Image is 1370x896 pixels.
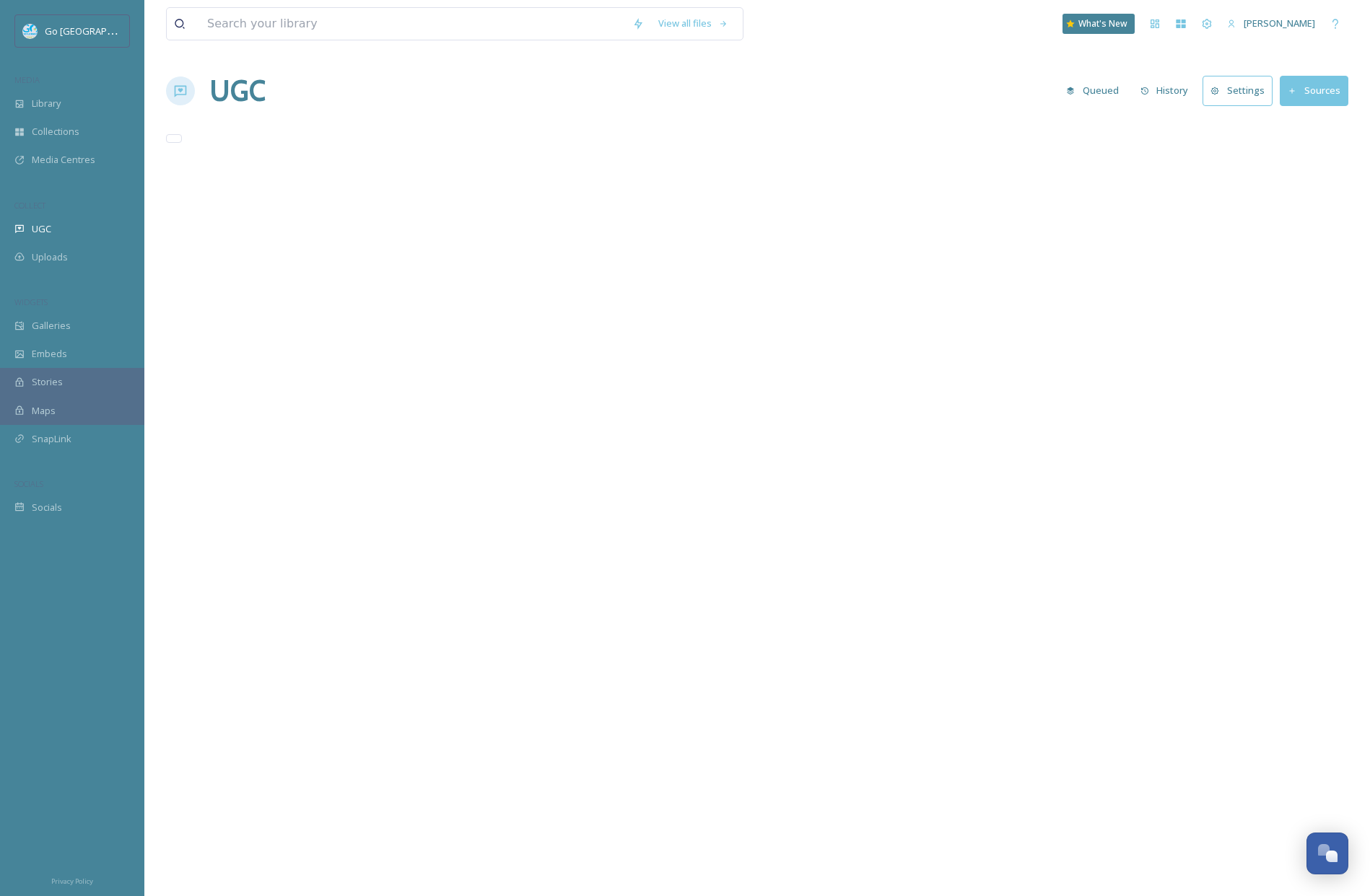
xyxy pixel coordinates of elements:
span: Galleries [32,319,71,333]
span: MEDIA [14,74,40,85]
span: Collections [32,125,79,139]
a: History [1133,76,1203,105]
span: Stories [32,375,63,389]
button: History [1133,76,1196,105]
a: [PERSON_NAME] [1220,9,1322,38]
button: Sources [1280,76,1348,105]
span: WIDGETS [14,297,48,307]
span: Library [32,97,61,110]
img: GoGreatLogo_MISkies_RegionalTrails%20%281%29.png [23,24,38,38]
a: What's New [1063,14,1135,34]
span: Embeds [32,347,67,361]
span: SOCIALS [14,478,43,489]
span: Privacy Policy [51,877,93,886]
a: Settings [1203,76,1280,105]
span: SnapLink [32,432,71,446]
span: [PERSON_NAME] [1244,17,1315,30]
span: Media Centres [32,153,95,167]
span: UGC [32,222,51,236]
input: Search your library [200,8,625,40]
span: Uploads [32,250,68,264]
span: Maps [32,404,56,418]
button: Settings [1203,76,1273,105]
span: Go [GEOGRAPHIC_DATA] [45,24,152,38]
span: Socials [32,501,62,514]
button: Queued [1059,76,1126,105]
a: Queued [1059,76,1133,105]
a: Privacy Policy [51,871,93,889]
button: Open Chat [1306,833,1348,874]
a: UGC [209,69,266,113]
a: View all files [651,9,736,38]
span: COLLECT [14,200,45,211]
